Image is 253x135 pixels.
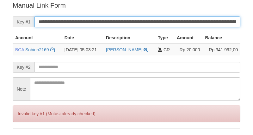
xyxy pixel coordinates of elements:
[155,32,174,44] th: Type
[13,1,240,10] p: Manual Link Form
[62,32,103,44] th: Date
[164,47,170,52] span: CR
[25,47,49,52] a: Sobirin2169
[13,106,240,122] div: Invalid key #1 (Mutasi already checked)
[103,32,155,44] th: Description
[202,32,240,44] th: Balance
[62,44,103,55] td: [DATE] 05:03:21
[13,32,62,44] th: Account
[106,47,142,52] a: [PERSON_NAME]
[174,44,202,55] td: Rp 20.000
[202,44,240,55] td: Rp 341.992,00
[174,32,202,44] th: Amount
[50,47,55,52] a: Copy Sobirin2169 to clipboard
[13,16,34,27] span: Key #1
[13,62,34,73] span: Key #2
[13,77,30,101] span: Note
[15,47,24,52] span: BCA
